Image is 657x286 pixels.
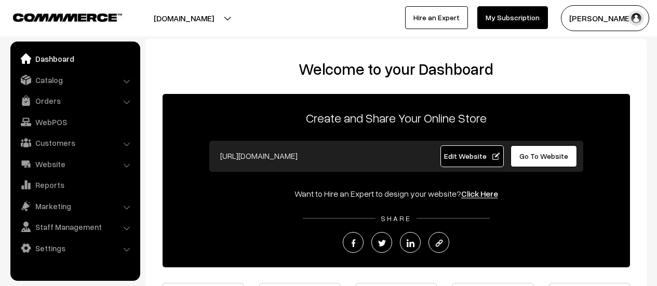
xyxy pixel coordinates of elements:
[13,10,104,23] a: COMMMERCE
[444,152,500,160] span: Edit Website
[117,5,250,31] button: [DOMAIN_NAME]
[376,214,417,223] span: SHARE
[13,155,137,173] a: Website
[628,10,644,26] img: user
[156,60,636,78] h2: Welcome to your Dashboard
[405,6,468,29] a: Hire an Expert
[13,133,137,152] a: Customers
[163,108,630,127] p: Create and Share Your Online Store
[519,152,568,160] span: Go To Website
[13,197,137,215] a: Marketing
[13,91,137,110] a: Orders
[461,188,498,199] a: Click Here
[13,239,137,257] a: Settings
[13,13,122,21] img: COMMMERCE
[13,217,137,236] a: Staff Management
[13,49,137,68] a: Dashboard
[561,5,649,31] button: [PERSON_NAME]
[477,6,548,29] a: My Subscription
[163,187,630,200] div: Want to Hire an Expert to design your website?
[13,71,137,89] a: Catalog
[13,175,137,194] a: Reports
[511,145,578,167] a: Go To Website
[440,145,504,167] a: Edit Website
[13,113,137,131] a: WebPOS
